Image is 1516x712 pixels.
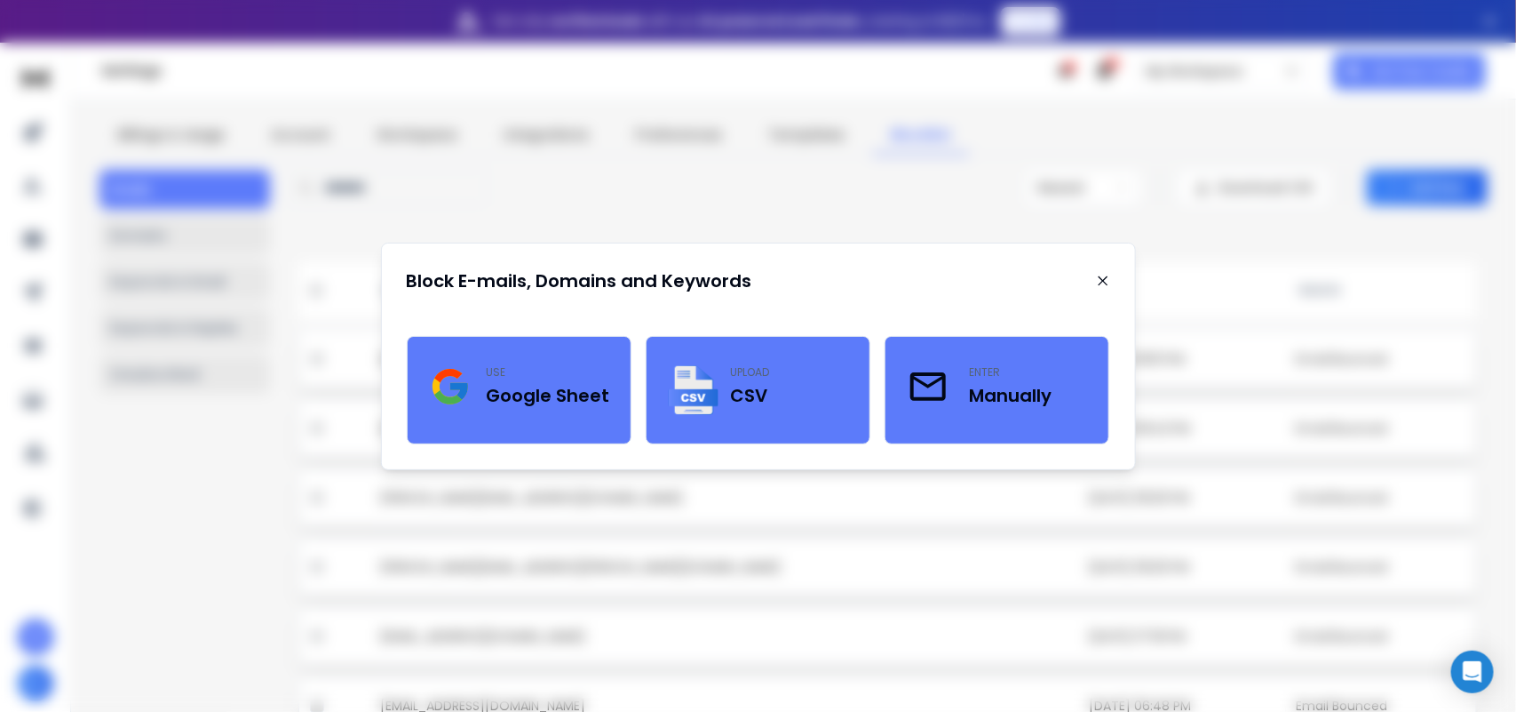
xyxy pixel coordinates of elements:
p: enter [969,365,1052,380]
p: use [486,365,609,380]
h3: CSV [730,383,769,408]
h1: Block E-mails, Domains and Keywords [407,268,752,293]
h3: Manually [969,383,1052,408]
div: Open Intercom Messenger [1451,651,1494,693]
p: upload [730,365,769,380]
h3: Google Sheet [486,383,609,408]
